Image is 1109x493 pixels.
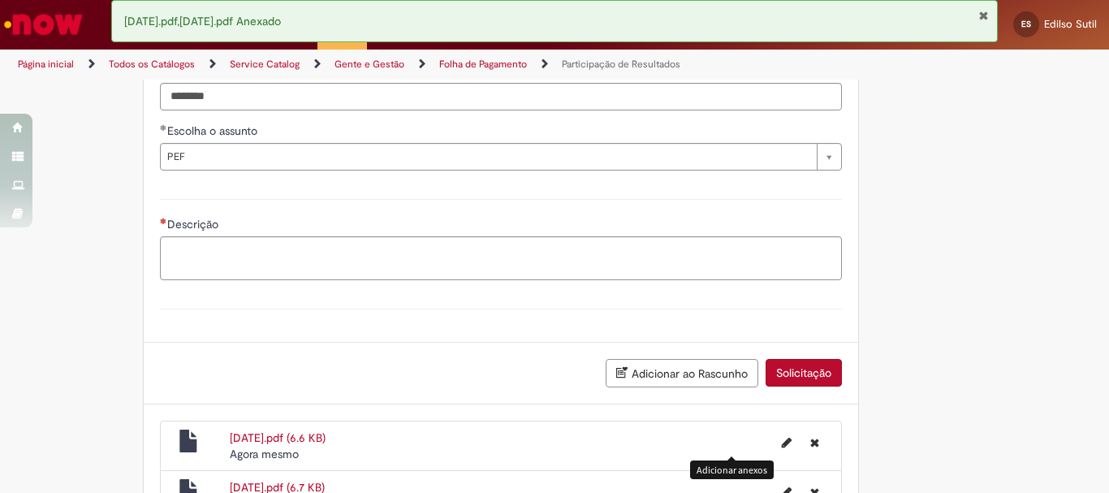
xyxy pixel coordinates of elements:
[562,58,680,71] a: Participação de Resultados
[167,217,222,231] span: Descrição
[230,430,326,445] a: [DATE].pdf (6.6 KB)
[439,58,527,71] a: Folha de Pagamento
[160,124,167,131] span: Obrigatório Preenchido
[800,430,829,456] button: Excluir Agosto 2024.pdf
[230,58,300,71] a: Service Catalog
[160,83,842,110] input: ID Colaborador Afetado
[167,144,809,170] span: PEF
[109,58,195,71] a: Todos os Catálogos
[334,58,404,71] a: Gente e Gestão
[124,14,281,28] span: [DATE].pdf,[DATE].pdf Anexado
[766,359,842,387] button: Solicitação
[1044,17,1097,31] span: Edilso Sutil
[230,447,299,461] span: Agora mesmo
[2,8,85,41] img: ServiceNow
[160,236,842,280] textarea: Descrição
[1021,19,1031,29] span: ES
[12,50,727,80] ul: Trilhas de página
[230,447,299,461] time: 30/08/2025 04:31:33
[606,359,758,387] button: Adicionar ao Rascunho
[978,9,989,22] button: Fechar Notificação
[160,218,167,224] span: Necessários
[18,58,74,71] a: Página inicial
[167,123,261,138] span: Escolha o assunto
[772,430,801,456] button: Editar nome de arquivo Agosto 2024.pdf
[690,461,774,479] div: Adicionar anexos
